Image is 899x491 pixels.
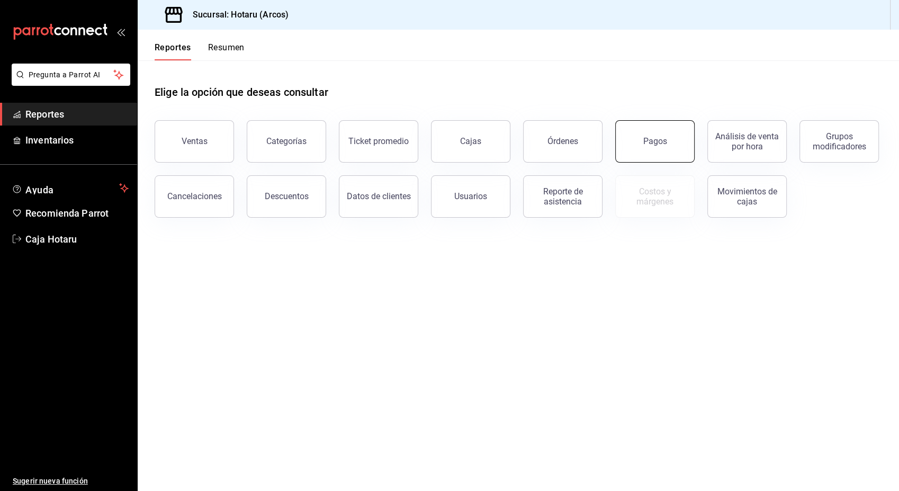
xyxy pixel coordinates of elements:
[247,175,326,218] button: Descuentos
[714,131,780,151] div: Análisis de venta por hora
[643,136,667,146] div: Pagos
[547,136,578,146] div: Órdenes
[184,8,289,21] h3: Sucursal: Hotaru (Arcos)
[247,120,326,163] button: Categorías
[460,136,481,146] div: Cajas
[707,120,787,163] button: Análisis de venta por hora
[208,42,245,60] button: Resumen
[347,191,411,201] div: Datos de clientes
[431,120,510,163] button: Cajas
[7,77,130,88] a: Pregunta a Parrot AI
[266,136,307,146] div: Categorías
[454,191,487,201] div: Usuarios
[155,42,245,60] div: navigation tabs
[155,84,328,100] h1: Elige la opción que deseas consultar
[622,186,688,207] div: Costos y márgenes
[25,182,115,194] span: Ayuda
[25,206,129,220] span: Recomienda Parrot
[25,232,129,246] span: Caja Hotaru
[615,175,695,218] button: Contrata inventarios para ver este reporte
[25,133,129,147] span: Inventarios
[12,64,130,86] button: Pregunta a Parrot AI
[530,186,596,207] div: Reporte de asistencia
[339,175,418,218] button: Datos de clientes
[265,191,309,201] div: Descuentos
[523,175,603,218] button: Reporte de asistencia
[799,120,879,163] button: Grupos modificadores
[523,120,603,163] button: Órdenes
[714,186,780,207] div: Movimientos de cajas
[29,69,114,81] span: Pregunta a Parrot AI
[25,107,129,121] span: Reportes
[116,28,125,36] button: open_drawer_menu
[155,175,234,218] button: Cancelaciones
[806,131,872,151] div: Grupos modificadores
[13,476,129,487] span: Sugerir nueva función
[431,175,510,218] button: Usuarios
[348,136,409,146] div: Ticket promedio
[707,175,787,218] button: Movimientos de cajas
[339,120,418,163] button: Ticket promedio
[155,42,191,60] button: Reportes
[155,120,234,163] button: Ventas
[615,120,695,163] button: Pagos
[167,191,222,201] div: Cancelaciones
[182,136,208,146] div: Ventas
